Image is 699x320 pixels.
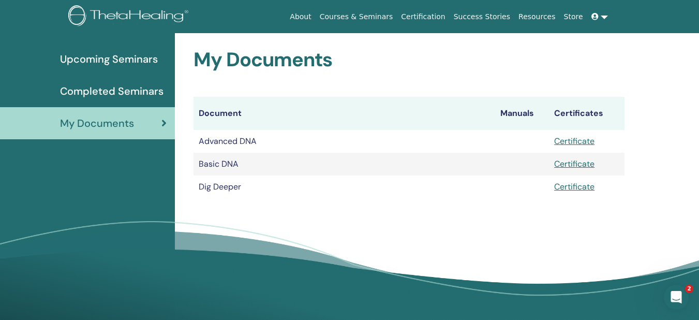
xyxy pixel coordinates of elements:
[194,176,495,198] td: Dig Deeper
[554,158,594,169] a: Certificate
[495,97,549,130] th: Manuals
[194,153,495,176] td: Basic DNA
[450,7,514,26] a: Success Stories
[60,115,134,131] span: My Documents
[554,136,594,147] a: Certificate
[60,51,158,67] span: Upcoming Seminars
[514,7,560,26] a: Resources
[60,83,163,99] span: Completed Seminars
[194,97,495,130] th: Document
[68,5,192,28] img: logo.png
[554,181,594,192] a: Certificate
[194,130,495,153] td: Advanced DNA
[664,285,689,310] iframe: Intercom live chat
[549,97,624,130] th: Certificates
[397,7,449,26] a: Certification
[194,48,624,72] h2: My Documents
[316,7,397,26] a: Courses & Seminars
[685,285,693,293] span: 2
[560,7,587,26] a: Store
[286,7,315,26] a: About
